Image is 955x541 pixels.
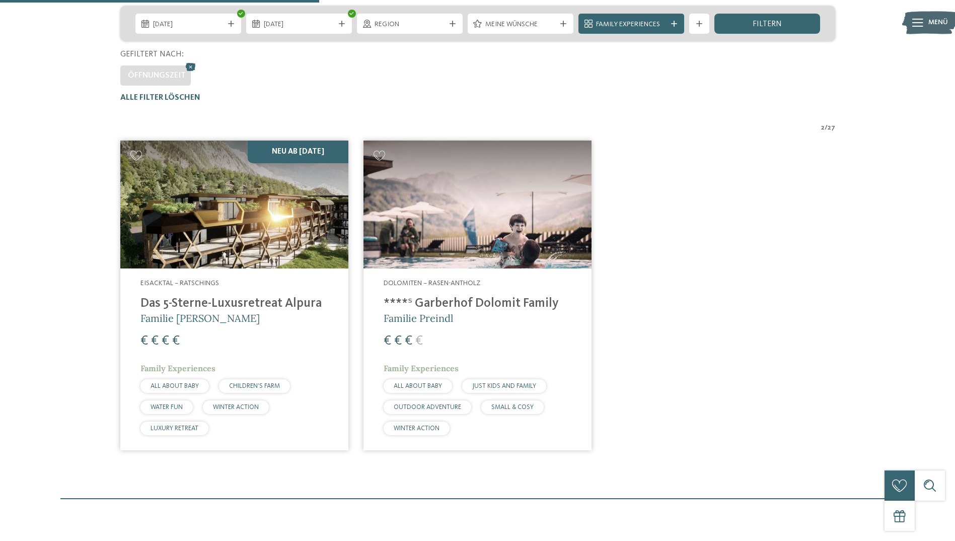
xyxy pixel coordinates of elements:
span: Öffnungszeit [128,72,186,80]
span: Meine Wünsche [485,20,556,30]
span: € [151,334,159,348]
span: € [140,334,148,348]
span: € [394,334,402,348]
img: Familienhotels gesucht? Hier findet ihr die besten! [120,141,348,269]
span: Familie [PERSON_NAME] [140,312,260,324]
span: Family Experiences [140,363,215,373]
span: Family Experiences [384,363,459,373]
span: Region [375,20,445,30]
span: Dolomiten – Rasen-Antholz [384,280,480,287]
span: Family Experiences [596,20,667,30]
span: [DATE] [153,20,224,30]
span: WATER FUN [151,404,183,411]
span: LUXURY RETREAT [151,425,198,432]
span: € [415,334,423,348]
span: CHILDREN’S FARM [229,383,280,389]
span: Familie Preindl [384,312,453,324]
span: 2 [821,123,825,133]
span: [DATE] [264,20,334,30]
a: Familienhotels gesucht? Hier findet ihr die besten! Dolomiten – Rasen-Antholz ****ˢ Garberhof Dol... [363,141,592,450]
span: WINTER ACTION [213,404,259,411]
img: Familienhotels gesucht? Hier findet ihr die besten! [363,141,592,269]
h4: Das 5-Sterne-Luxusretreat Alpura [140,296,328,311]
span: ALL ABOUT BABY [394,383,442,389]
span: JUST KIDS AND FAMILY [472,383,536,389]
span: 27 [828,123,835,133]
h4: ****ˢ Garberhof Dolomit Family [384,296,571,311]
span: Alle Filter löschen [120,94,200,102]
span: Gefiltert nach: [120,50,184,58]
span: € [405,334,412,348]
span: filtern [753,20,782,28]
span: € [384,334,391,348]
span: € [172,334,180,348]
span: Eisacktal – Ratschings [140,280,219,287]
a: Familienhotels gesucht? Hier findet ihr die besten! Neu ab [DATE] Eisacktal – Ratschings Das 5-St... [120,141,348,450]
span: OUTDOOR ADVENTURE [394,404,461,411]
span: ALL ABOUT BABY [151,383,199,389]
span: SMALL & COSY [491,404,534,411]
span: € [162,334,169,348]
span: WINTER ACTION [394,425,439,432]
span: / [825,123,828,133]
